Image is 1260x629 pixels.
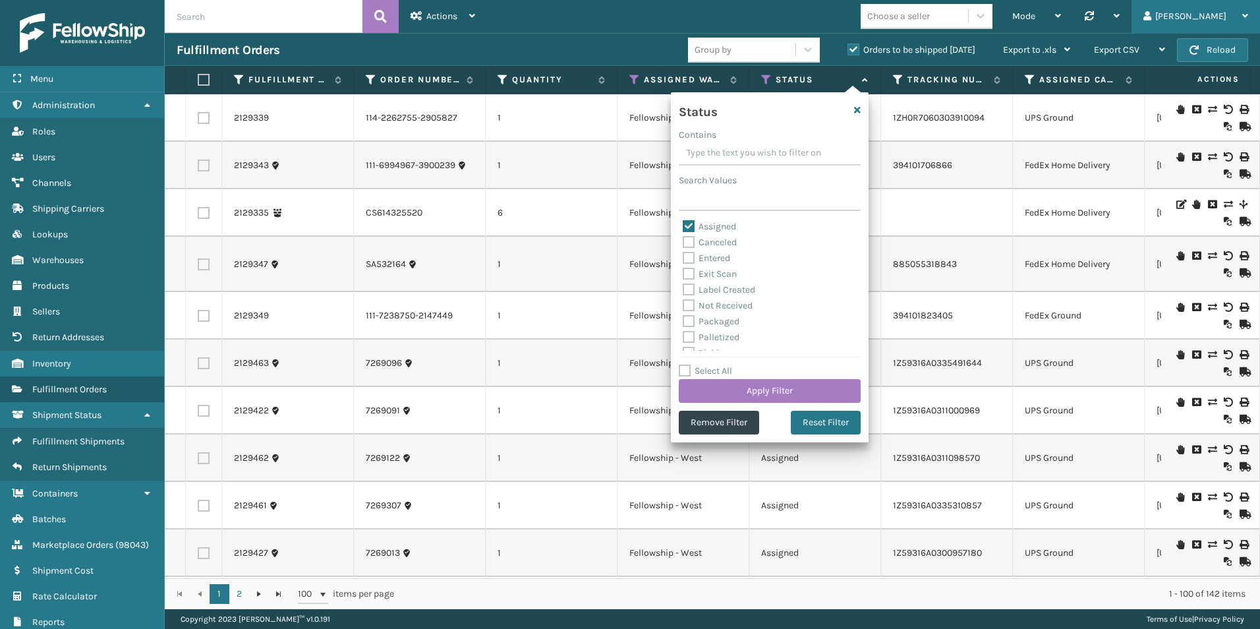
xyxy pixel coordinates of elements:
i: Change shipping [1208,152,1216,162]
span: Sellers [32,306,60,317]
td: UPS Ground [1013,434,1145,482]
td: FedEx Home Delivery [1013,237,1145,292]
span: Menu [30,73,53,84]
td: 1 [486,387,617,434]
i: Mark as Shipped [1240,169,1247,179]
i: Print Label [1240,152,1247,162]
label: Quantity [512,74,592,86]
label: Status [776,74,855,86]
i: Change shipping [1208,398,1216,407]
td: 1 [486,237,617,292]
span: Actions [1156,69,1247,90]
label: Assigned Warehouse [644,74,724,86]
label: Assigned Carrier Service [1039,74,1119,86]
span: Mode [1012,11,1035,22]
i: Edit [1176,200,1184,209]
i: On Hold [1176,350,1184,359]
i: On Hold [1192,200,1200,209]
div: Group by [695,43,731,57]
span: Export CSV [1094,44,1139,55]
i: Print Label [1240,445,1247,454]
i: Cancel Fulfillment Order [1192,398,1200,407]
td: Fellowship - West [617,340,749,387]
a: Go to the next page [249,584,269,604]
span: Shipment Cost [32,565,94,576]
i: On Hold [1176,398,1184,407]
i: Reoptimize [1224,320,1232,329]
a: 7269122 [366,452,400,465]
label: Assigned [683,221,736,232]
i: Print Label [1240,398,1247,407]
span: Return Shipments [32,462,107,473]
span: Reports [32,616,65,628]
td: Fellowship - West [617,529,749,577]
a: 2129461 [234,499,267,512]
span: Go to the last page [273,589,284,599]
i: Reoptimize [1224,217,1232,226]
span: Marketplace Orders [32,539,113,551]
i: Print Label [1240,251,1247,260]
a: 885055318843 [893,258,957,270]
td: FedEx Home Delivery [1013,189,1145,237]
i: Mark as Shipped [1240,217,1247,226]
i: Change shipping [1208,445,1216,454]
td: Fellowship - West [617,189,749,237]
i: Change shipping [1208,350,1216,359]
span: Actions [426,11,457,22]
i: Print Label [1240,105,1247,114]
button: Reload [1177,38,1248,62]
span: Users [32,152,55,163]
td: UPS Ground [1013,94,1145,142]
label: Contains [679,128,716,142]
a: 2129422 [234,404,269,417]
i: Mark as Shipped [1240,510,1247,519]
a: 111-6994967-3900239 [366,159,455,172]
td: UPS Ground [1013,577,1145,624]
button: Remove Filter [679,411,759,434]
i: Cancel Fulfillment Order [1192,251,1200,260]
a: 394101706866 [893,160,952,171]
i: Cancel Fulfillment Order [1192,445,1200,454]
label: Fulfillment Order Id [248,74,328,86]
i: On Hold [1176,445,1184,454]
i: Mark as Shipped [1240,268,1247,278]
i: Reoptimize [1224,557,1232,566]
label: Canceled [683,237,737,248]
a: 2129335 [234,206,269,220]
i: Reoptimize [1224,268,1232,278]
i: Cancel Fulfillment Order [1192,350,1200,359]
i: Reoptimize [1224,367,1232,376]
i: Change shipping [1208,251,1216,260]
div: Choose a seller [867,9,930,23]
div: | [1147,609,1244,629]
td: Fellowship - West [617,434,749,482]
i: Reoptimize [1224,169,1232,179]
i: Cancel Fulfillment Order [1192,303,1200,312]
i: Cancel Fulfillment Order [1192,493,1200,502]
a: 1Z59316A0300957180 [893,547,982,558]
button: Apply Filter [679,379,861,403]
label: Packaged [683,316,739,327]
i: On Hold [1176,152,1184,162]
i: Print Label [1240,303,1247,312]
td: Assigned [749,434,881,482]
i: Reoptimize [1224,462,1232,471]
label: Orders to be shipped [DATE] [847,44,975,55]
a: 1ZH0R7060303910094 [893,112,985,123]
td: Fellowship - West [617,292,749,340]
a: Terms of Use [1147,614,1192,624]
i: Change shipping [1224,200,1232,209]
td: Fellowship - West [617,482,749,529]
span: Fulfillment Shipments [32,436,125,447]
td: Fellowship - West [617,94,749,142]
span: Shipment Status [32,409,101,421]
span: 100 [298,587,318,601]
i: Void Label [1224,251,1232,260]
a: 114-2262755-2905827 [366,111,457,125]
i: On Hold [1176,303,1184,312]
td: 1 [486,482,617,529]
span: Shipping Carriers [32,203,104,214]
i: Reoptimize [1224,122,1232,131]
i: Mark as Shipped [1240,320,1247,329]
i: Cancel Fulfillment Order [1208,200,1216,209]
